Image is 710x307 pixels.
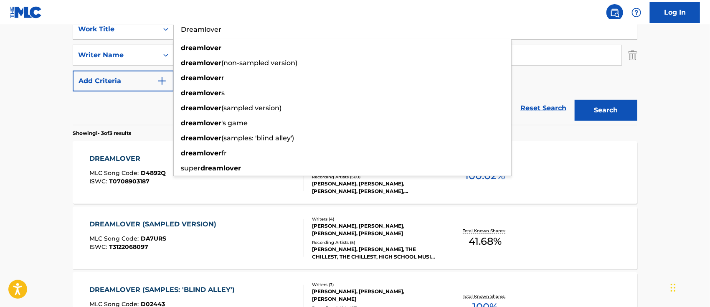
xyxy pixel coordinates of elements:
form: Search Form [73,19,637,125]
strong: dreamlover [181,104,221,112]
div: Recording Artists ( 560 ) [312,174,438,180]
div: Drag [671,275,676,300]
span: s [221,89,225,97]
div: Writers ( 4 ) [312,216,438,222]
div: [PERSON_NAME], [PERSON_NAME], [PERSON_NAME], [PERSON_NAME], [PERSON_NAME] [312,180,438,195]
a: Public Search [606,4,623,21]
span: r [221,74,224,82]
strong: dreamlover [181,119,221,127]
span: DA7URS [141,235,167,242]
span: D4892Q [141,169,166,177]
img: 9d2ae6d4665cec9f34b9.svg [157,76,167,86]
strong: dreamlover [181,134,221,142]
span: (non-sampled version) [221,59,297,67]
span: T3122068097 [109,243,149,251]
span: fr [221,149,227,157]
strong: dreamlover [181,59,221,67]
a: DREAMLOVERMLC Song Code:D4892QISWC:T0708903187Writers (3)[PERSON_NAME], [PERSON_NAME], [PERSON_NA... [73,141,637,204]
img: search [610,8,620,18]
div: Work Title [78,24,153,34]
button: Search [575,100,637,121]
img: MLC Logo [10,6,42,18]
div: Writer Name [78,50,153,60]
a: DREAMLOVER (SAMPLED VERSION)MLC Song Code:DA7URSISWC:T3122068097Writers (4)[PERSON_NAME], [PERSON... [73,207,637,269]
span: ISWC : [90,243,109,251]
span: 41.68 % [469,234,502,249]
p: Total Known Shares: [463,228,507,234]
strong: dreamlover [181,74,221,82]
span: super [181,164,200,172]
a: Log In [650,2,700,23]
span: (sampled version) [221,104,281,112]
span: (samples: 'blind alley') [221,134,294,142]
span: ISWC : [90,178,109,185]
div: Writers ( 3 ) [312,282,438,288]
strong: dreamlover [200,164,241,172]
div: DREAMLOVER (SAMPLED VERSION) [90,219,221,229]
img: Delete Criterion [628,45,637,66]
div: DREAMLOVER (SAMPLES: 'BLIND ALLEY') [90,285,239,295]
iframe: Chat Widget [668,267,710,307]
a: Reset Search [516,99,571,117]
div: [PERSON_NAME], [PERSON_NAME], [PERSON_NAME], [PERSON_NAME] [312,222,438,237]
div: Help [628,4,645,21]
span: MLC Song Code : [90,235,141,242]
div: [PERSON_NAME], [PERSON_NAME], [PERSON_NAME] [312,288,438,303]
div: Recording Artists ( 5 ) [312,239,438,246]
span: T0708903187 [109,178,150,185]
strong: dreamlover [181,44,221,52]
span: MLC Song Code : [90,169,141,177]
div: DREAMLOVER [90,154,166,164]
button: Add Criteria [73,71,174,91]
span: 's game [221,119,248,127]
strong: dreamlover [181,89,221,97]
p: Total Known Shares: [463,293,507,299]
p: Showing 1 - 3 of 3 results [73,129,131,137]
strong: dreamlover [181,149,221,157]
div: [PERSON_NAME], [PERSON_NAME], THE CHILLEST, THE CHILLEST, HIGH SCHOOL MUSIC BAND [312,246,438,261]
img: help [631,8,642,18]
